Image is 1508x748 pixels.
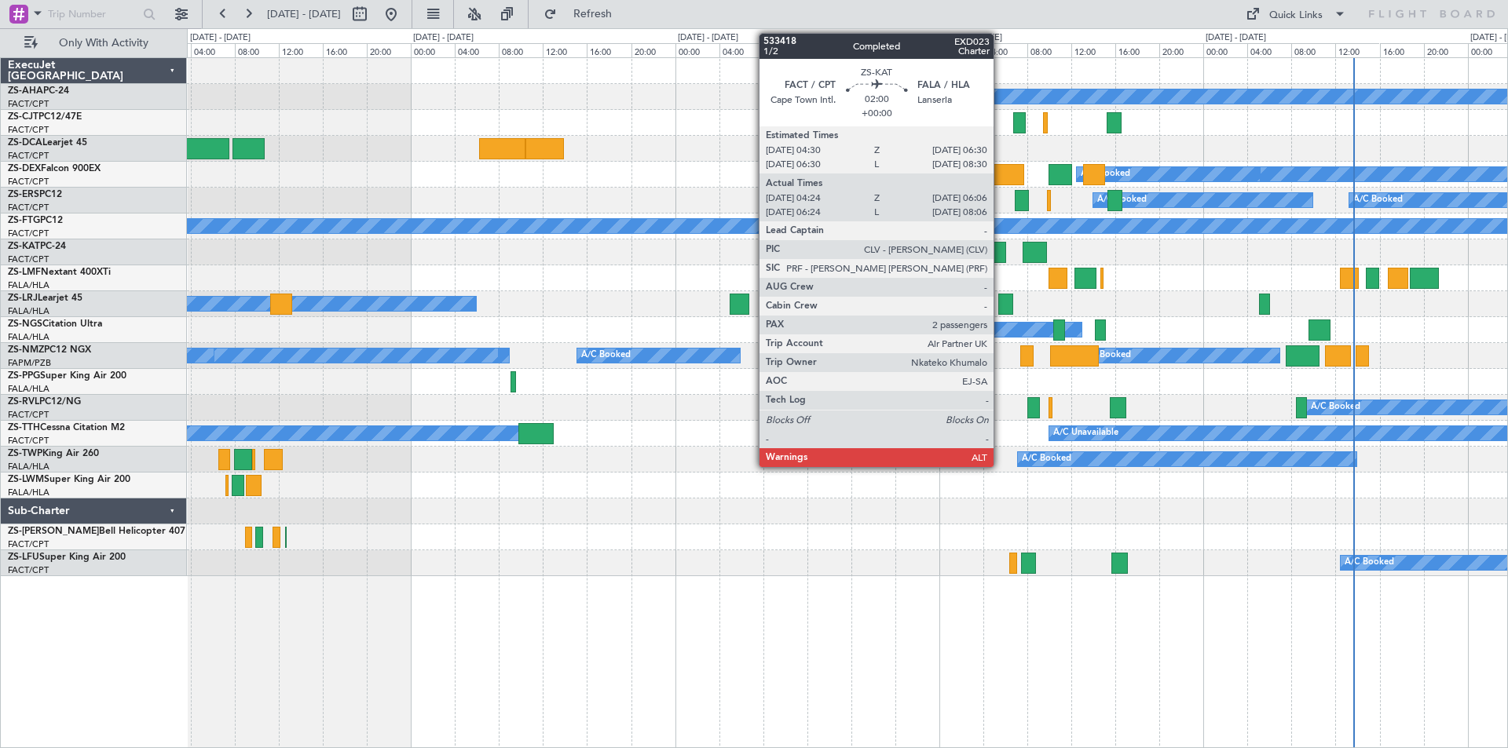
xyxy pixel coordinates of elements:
[191,43,235,57] div: 04:00
[367,43,411,57] div: 20:00
[8,527,99,536] span: ZS-[PERSON_NAME]
[1022,447,1071,471] div: A/C Booked
[455,43,499,57] div: 04:00
[279,43,323,57] div: 12:00
[1159,43,1203,57] div: 20:00
[8,124,49,136] a: FACT/CPT
[8,371,126,381] a: ZS-PPGSuper King Air 200
[8,279,49,291] a: FALA/HLA
[8,319,102,329] a: ZS-NGSCitation Ultra
[8,345,44,355] span: ZS-NMZ
[8,150,49,162] a: FACT/CPT
[1247,43,1291,57] div: 04:00
[8,409,49,421] a: FACT/CPT
[8,397,39,407] span: ZS-RVL
[8,190,62,199] a: ZS-ERSPC12
[767,421,833,445] div: A/C Unavailable
[8,228,49,239] a: FACT/CPT
[8,553,126,562] a: ZS-LFUSuper King Air 200
[1424,43,1468,57] div: 20:00
[8,176,49,188] a: FACT/CPT
[190,31,251,45] div: [DATE] - [DATE]
[587,43,631,57] div: 16:00
[8,164,101,173] a: ZS-DEXFalcon 900EX
[1311,396,1360,419] div: A/C Booked
[8,449,99,458] a: ZS-TWPKing Air 260
[48,2,138,26] input: Trip Number
[8,254,49,265] a: FACT/CPT
[8,98,49,110] a: FACT/CPT
[775,214,825,238] div: A/C Booked
[8,268,111,277] a: ZS-LMFNextant 400XTi
[8,423,125,432] a: ZS-TTHCessna Citation M2
[8,435,49,447] a: FACT/CPT
[8,487,49,498] a: FALA/HLA
[323,43,367,57] div: 16:00
[8,242,66,251] a: ZS-KATPC-24
[17,31,170,56] button: Only With Activity
[719,43,763,57] div: 04:00
[631,43,675,57] div: 20:00
[983,43,1027,57] div: 04:00
[1269,8,1323,24] div: Quick Links
[8,397,81,407] a: ZS-RVLPC12/NG
[235,43,279,57] div: 08:00
[8,202,49,213] a: FACT/CPT
[1345,551,1394,575] div: A/C Booked
[8,538,49,550] a: FACT/CPT
[411,43,455,57] div: 00:00
[807,43,851,57] div: 12:00
[8,553,39,562] span: ZS-LFU
[41,38,166,49] span: Only With Activity
[1291,43,1335,57] div: 08:00
[873,318,922,341] div: A/C Booked
[8,564,49,576] a: FACT/CPT
[1238,2,1354,27] button: Quick Links
[8,294,38,303] span: ZS-LRJ
[1353,188,1403,212] div: A/C Booked
[8,383,49,395] a: FALA/HLA
[8,475,130,484] a: ZS-LWMSuper King Air 200
[895,43,939,57] div: 20:00
[763,43,807,57] div: 08:00
[678,31,738,45] div: [DATE] - [DATE]
[8,112,82,122] a: ZS-CJTPC12/47E
[8,216,63,225] a: ZS-FTGPC12
[8,423,40,432] span: ZS-TTH
[939,43,983,57] div: 00:00
[675,43,719,57] div: 00:00
[543,43,587,57] div: 12:00
[413,31,474,45] div: [DATE] - [DATE]
[851,43,895,57] div: 16:00
[267,7,341,21] span: [DATE] - [DATE]
[8,449,42,458] span: ZS-TWP
[8,371,40,381] span: ZS-PPG
[536,2,631,27] button: Refresh
[8,216,40,225] span: ZS-FTG
[8,331,49,343] a: FALA/HLA
[1335,43,1379,57] div: 12:00
[1082,344,1131,367] div: A/C Booked
[8,86,43,96] span: ZS-AHA
[8,357,51,369] a: FAPM/PZB
[1203,43,1247,57] div: 00:00
[8,319,42,329] span: ZS-NGS
[8,138,87,148] a: ZS-DCALearjet 45
[942,31,1002,45] div: [DATE] - [DATE]
[1071,43,1115,57] div: 12:00
[560,9,626,20] span: Refresh
[8,305,49,317] a: FALA/HLA
[1053,421,1118,445] div: A/C Unavailable
[8,527,185,536] a: ZS-[PERSON_NAME]Bell Helicopter 407
[8,112,38,122] span: ZS-CJT
[824,85,873,108] div: A/C Booked
[1380,43,1424,57] div: 16:00
[8,475,44,484] span: ZS-LWM
[1206,31,1266,45] div: [DATE] - [DATE]
[1081,162,1130,186] div: A/C Booked
[8,242,40,251] span: ZS-KAT
[8,268,41,277] span: ZS-LMF
[1097,188,1147,212] div: A/C Booked
[581,344,631,367] div: A/C Booked
[8,190,39,199] span: ZS-ERS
